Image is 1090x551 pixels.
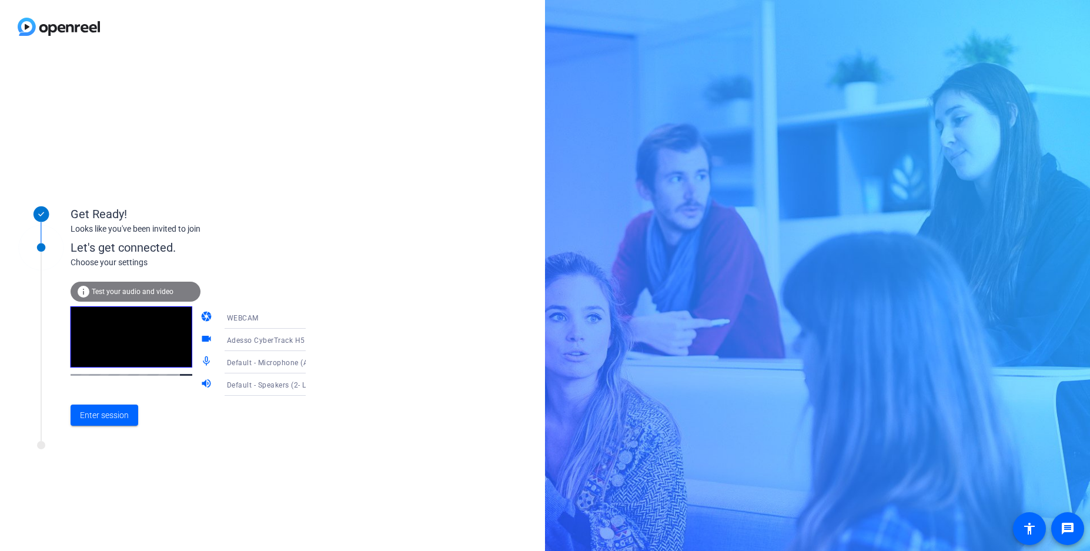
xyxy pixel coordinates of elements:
button: Enter session [71,405,138,426]
div: Choose your settings [71,256,330,269]
mat-icon: mic_none [200,355,215,369]
mat-icon: accessibility [1022,522,1036,536]
span: WEBCAM [227,314,259,322]
span: Test your audio and video [92,288,173,296]
mat-icon: message [1061,522,1075,536]
div: Let's get connected. [71,239,330,256]
span: Enter session [80,409,129,422]
mat-icon: videocam [200,333,215,347]
mat-icon: camera [200,310,215,325]
mat-icon: info [76,285,91,299]
span: Adesso CyberTrack H5 (0c45:6366) [227,335,349,345]
mat-icon: volume_up [200,378,215,392]
div: Looks like you've been invited to join [71,223,306,235]
span: Default - Microphone (Adesso CyberTrack H5) (0c45:6366) [227,358,429,367]
div: Get Ready! [71,205,306,223]
span: Default - Speakers (2- Lenovo USB Audio) (17e9:6015) [227,380,412,389]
